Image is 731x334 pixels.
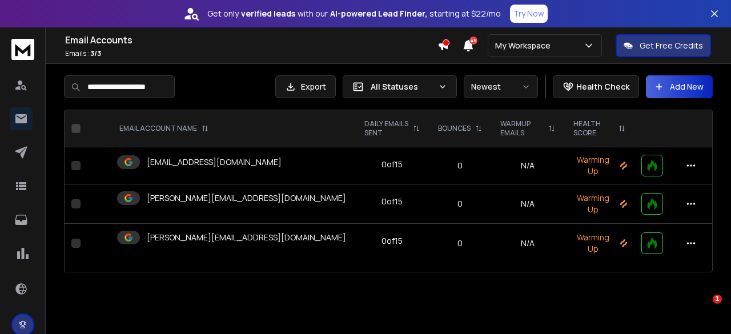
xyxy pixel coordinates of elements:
[147,232,346,243] p: [PERSON_NAME][EMAIL_ADDRESS][DOMAIN_NAME]
[500,119,544,138] p: WARMUP EMAILS
[491,184,564,224] td: N/A
[510,5,548,23] button: Try Now
[571,192,628,215] p: Warming Up
[147,156,282,168] p: [EMAIL_ADDRESS][DOMAIN_NAME]
[241,8,295,19] strong: verified leads
[646,75,713,98] button: Add New
[464,75,538,98] button: Newest
[275,75,336,98] button: Export
[330,8,427,19] strong: AI-powered Lead Finder,
[438,124,471,133] p: BOUNCES
[616,34,711,57] button: Get Free Credits
[491,224,564,263] td: N/A
[576,81,629,92] p: Health Check
[65,49,437,58] p: Emails :
[436,238,484,249] p: 0
[573,119,614,138] p: HEALTH SCORE
[640,40,703,51] p: Get Free Credits
[689,295,717,322] iframe: Intercom live chat
[381,159,403,170] div: 0 of 15
[207,8,501,19] p: Get only with our starting at $22/mo
[436,160,484,171] p: 0
[381,235,403,247] div: 0 of 15
[513,8,544,19] p: Try Now
[436,198,484,210] p: 0
[371,81,433,92] p: All Statuses
[571,232,628,255] p: Warming Up
[381,196,403,207] div: 0 of 15
[119,124,208,133] div: EMAIL ACCOUNT NAME
[553,75,639,98] button: Health Check
[364,119,408,138] p: DAILY EMAILS SENT
[469,37,477,45] span: 45
[147,192,346,204] p: [PERSON_NAME][EMAIL_ADDRESS][DOMAIN_NAME]
[11,39,34,60] img: logo
[495,40,555,51] p: My Workspace
[491,147,564,184] td: N/A
[65,33,437,47] h1: Email Accounts
[571,154,628,177] p: Warming Up
[713,295,722,304] span: 1
[90,49,101,58] span: 3 / 3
